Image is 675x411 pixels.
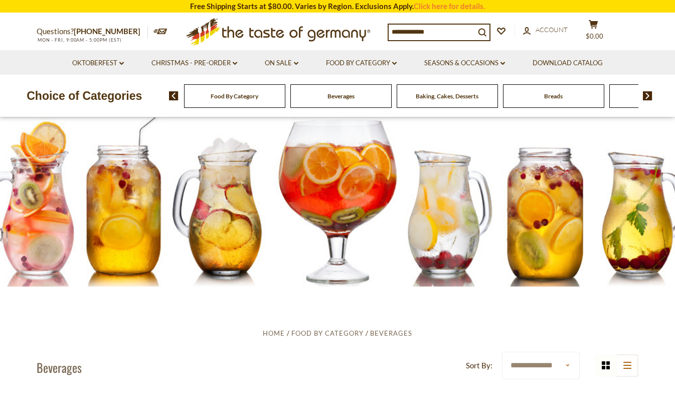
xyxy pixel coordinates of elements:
span: MON - FRI, 9:00AM - 5:00PM (EST) [37,37,122,43]
img: next arrow [643,91,652,100]
a: [PHONE_NUMBER] [74,27,140,36]
a: Baking, Cakes, Desserts [416,92,478,100]
a: Home [263,329,285,337]
p: Questions? [37,25,148,38]
label: Sort By: [466,359,492,372]
a: Food By Category [326,58,397,69]
a: Account [523,25,568,36]
a: Oktoberfest [72,58,124,69]
a: Seasons & Occasions [424,58,505,69]
img: previous arrow [169,91,179,100]
button: $0.00 [578,20,608,45]
a: Click here for details. [414,2,485,11]
a: Food By Category [291,329,364,337]
a: Download Catalog [533,58,603,69]
span: $0.00 [586,32,603,40]
a: On Sale [265,58,298,69]
a: Beverages [327,92,355,100]
a: Food By Category [211,92,258,100]
h1: Beverages [37,360,82,375]
a: Christmas - PRE-ORDER [151,58,237,69]
a: Beverages [370,329,412,337]
span: Account [536,26,568,34]
a: Breads [544,92,563,100]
